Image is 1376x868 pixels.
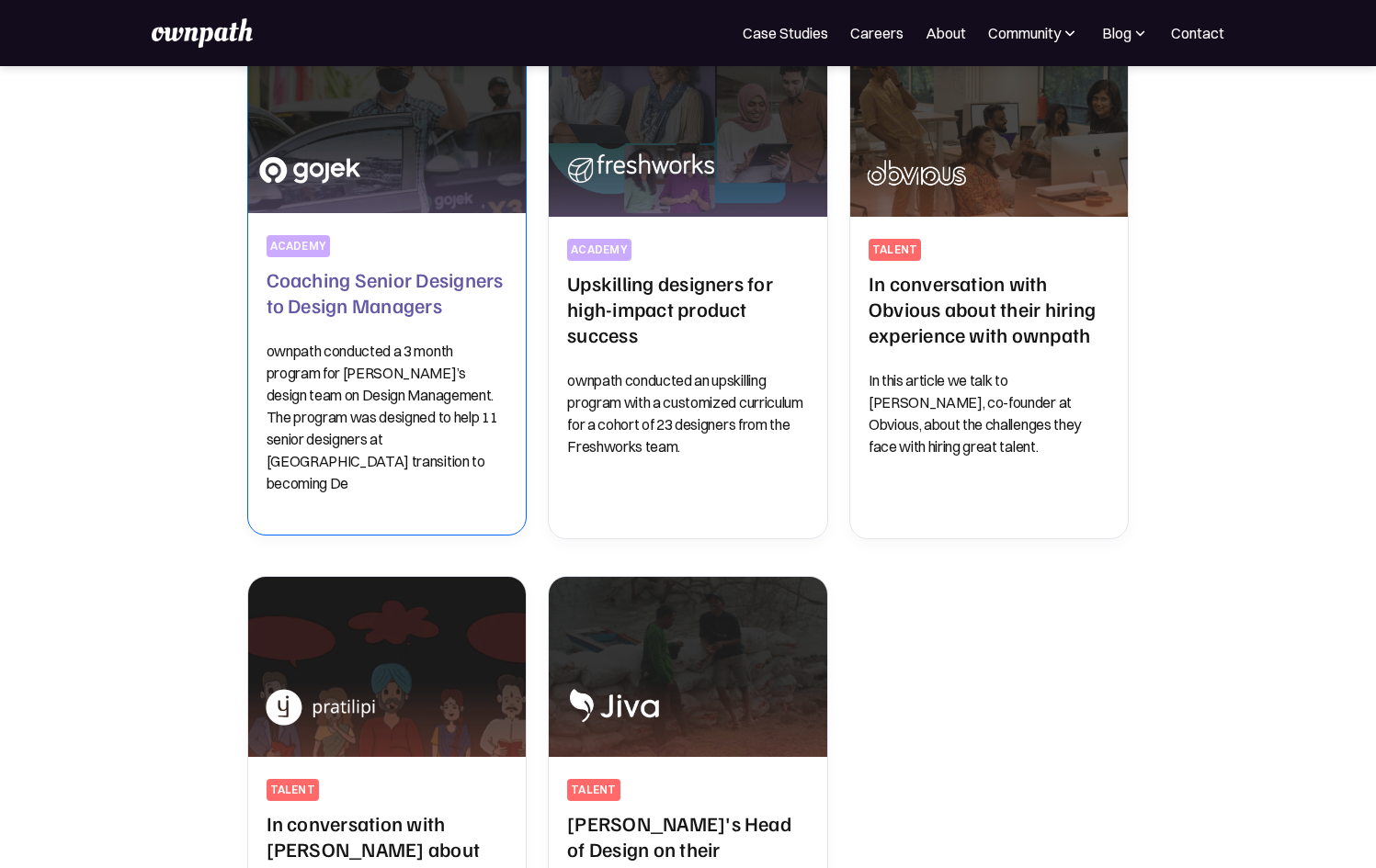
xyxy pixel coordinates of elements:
div: talent [571,783,616,797]
img: Upskilling designers for high-impact product success [549,36,827,217]
div: Blog [1102,22,1132,44]
a: Case Studies [743,22,828,44]
div: Community [988,22,1079,44]
p: In this article we talk to [PERSON_NAME], co-founder at Obvious, about the challenges they face w... [869,369,1110,457]
div: Community [988,22,1061,44]
a: Upskilling designers for high-impact product successAcademyUpskilling designers for high-impact p... [548,35,828,539]
h2: Coaching Senior Designers to Design Managers [267,266,508,318]
div: academy [270,239,327,254]
a: About [926,22,966,44]
div: talent [270,783,315,797]
a: Coaching Senior Designers to Design ManagersacademyCoaching Senior Designers to Design Managersow... [247,31,528,535]
h2: In conversation with Obvious about their hiring experience with ownpath [869,270,1110,347]
a: Contact [1171,22,1224,44]
img: In conversation with Pratilipi about hiring design talent from ownpath [248,577,527,758]
a: In conversation with Obvious about their hiring experience with ownpathtalentIn conversation with... [849,35,1130,539]
img: In conversation with Obvious about their hiring experience with ownpath [850,36,1129,217]
h2: Upskilling designers for high-impact product success [567,270,809,347]
img: Jiva's Head of Design on their experience with hiring designers from ownpath [549,577,827,758]
div: talent [872,242,917,257]
p: ownpath conducted a 3 month program for [PERSON_NAME]’s design team on Design Management. The pro... [267,340,508,494]
a: Careers [850,22,904,44]
p: ownpath conducted an upskilling program with a customized curriculum for a cohort of 23 designers... [567,369,809,457]
img: Coaching Senior Designers to Design Managers [241,28,533,218]
div: Blog [1101,22,1149,44]
div: Academy [571,242,628,257]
